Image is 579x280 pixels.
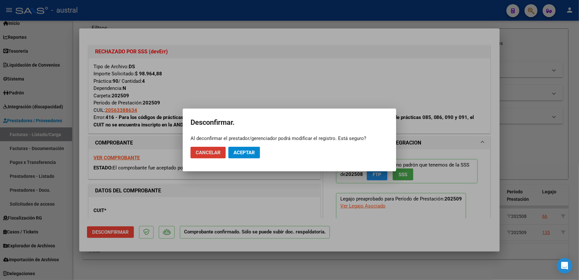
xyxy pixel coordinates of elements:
h2: Desconfirmar. [191,116,388,129]
div: Open Intercom Messenger [557,258,573,274]
button: Cancelar [191,147,226,158]
button: Aceptar [228,147,260,158]
span: Aceptar [234,150,255,156]
span: Cancelar [196,150,221,156]
div: Al deconfirmar el prestador/gerenciador podrá modificar el registro. Está seguro? [191,135,388,142]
